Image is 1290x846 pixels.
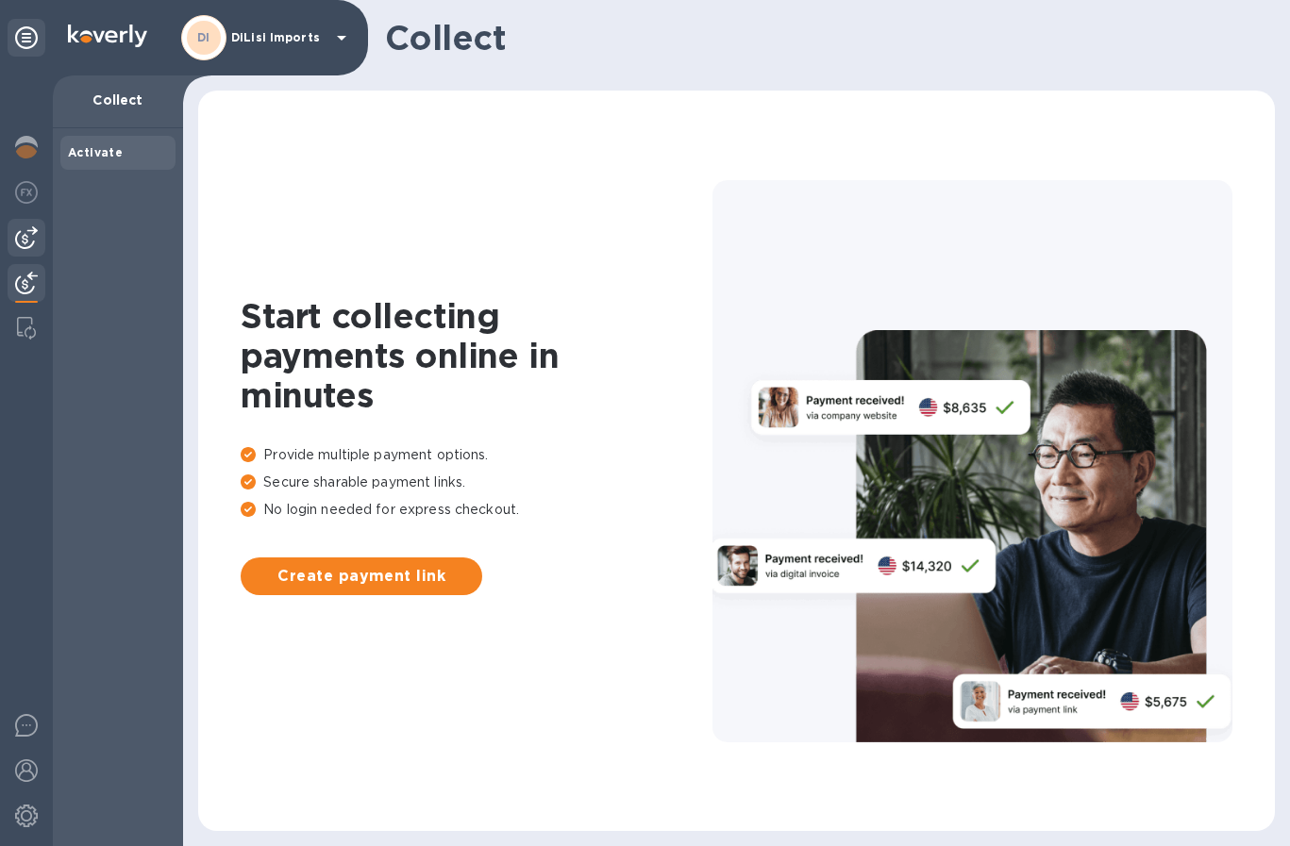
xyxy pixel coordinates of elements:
img: Logo [68,25,147,47]
p: Collect [68,91,168,109]
span: Create payment link [256,565,467,588]
p: Secure sharable payment links. [241,473,712,492]
p: DiLisi Imports [231,31,326,44]
p: Provide multiple payment options. [241,445,712,465]
h1: Start collecting payments online in minutes [241,296,712,415]
h1: Collect [385,18,1260,58]
p: No login needed for express checkout. [241,500,712,520]
img: Foreign exchange [15,181,38,204]
b: Activate [68,145,123,159]
button: Create payment link [241,557,482,595]
div: Unpin categories [8,19,45,57]
b: DI [197,30,210,44]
